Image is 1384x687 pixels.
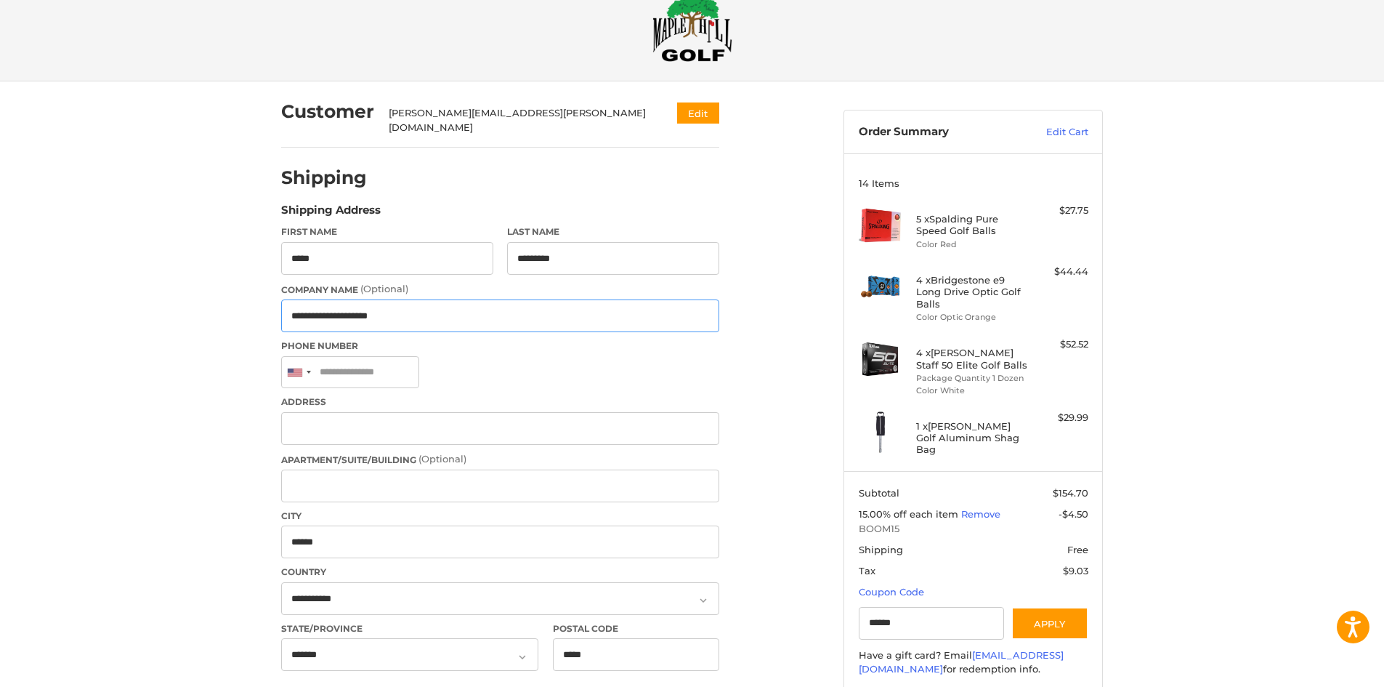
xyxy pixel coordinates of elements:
[1031,337,1088,352] div: $52.52
[916,347,1027,371] h4: 4 x [PERSON_NAME] Staff 50 Elite Golf Balls
[281,395,719,409] label: Address
[916,420,1027,456] h4: 1 x [PERSON_NAME] Golf Aluminum Shag Bag
[916,372,1027,385] li: Package Quantity 1 Dozen
[281,510,719,523] label: City
[859,522,1088,537] span: BOOM15
[1059,508,1088,520] span: -$4.50
[1264,648,1384,687] iframe: Google Customer Reviews
[1011,607,1088,640] button: Apply
[389,106,649,134] div: [PERSON_NAME][EMAIL_ADDRESS][PERSON_NAME][DOMAIN_NAME]
[1067,544,1088,555] span: Free
[859,125,1015,140] h3: Order Summary
[859,177,1088,189] h3: 14 Items
[553,622,720,635] label: Postal Code
[916,385,1027,397] li: Color White
[916,238,1027,251] li: Color Red
[281,566,719,579] label: Country
[916,213,1027,237] h4: 5 x Spalding Pure Speed Golf Balls
[281,166,367,189] h2: Shipping
[1031,265,1088,279] div: $44.44
[282,357,315,388] div: United States: +1
[859,544,903,555] span: Shipping
[916,311,1027,324] li: Color Optic Orange
[1031,204,1088,218] div: $27.75
[859,607,1005,640] input: Gift Certificate or Coupon Code
[677,103,719,124] button: Edit
[281,282,719,297] label: Company Name
[281,452,719,467] label: Apartment/Suite/Building
[916,274,1027,310] h4: 4 x Bridgestone e9 Long Drive Optic Golf Balls
[281,100,374,123] h2: Customer
[961,508,1000,520] a: Remove
[281,225,493,238] label: First Name
[418,453,466,465] small: (Optional)
[859,648,1088,677] div: Have a gift card? Email for redemption info.
[1031,411,1088,425] div: $29.99
[281,622,538,635] label: State/Province
[281,202,381,225] legend: Shipping Address
[859,565,875,576] span: Tax
[859,508,961,520] span: 15.00% off each item
[507,225,719,238] label: Last Name
[1015,125,1088,140] a: Edit Cart
[859,487,899,499] span: Subtotal
[1063,565,1088,576] span: $9.03
[281,340,719,353] label: Phone Number
[859,586,924,598] a: Coupon Code
[360,283,408,294] small: (Optional)
[1053,487,1088,499] span: $154.70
